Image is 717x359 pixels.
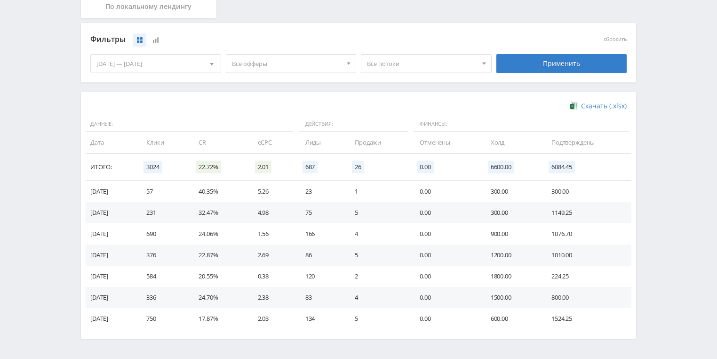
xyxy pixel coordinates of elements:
span: 3024 [143,161,162,173]
td: 4 [345,223,410,245]
td: 0.00 [410,308,481,329]
td: 1149.25 [542,202,631,223]
td: 1 [345,181,410,202]
td: 24.70% [189,287,248,308]
td: 231 [137,202,189,223]
td: 166 [296,223,345,245]
td: 22.87% [189,245,248,266]
td: 40.35% [189,181,248,202]
td: 17.87% [189,308,248,329]
td: 2.69 [248,245,296,266]
td: 1076.70 [542,223,631,245]
td: [DATE] [86,223,137,245]
td: Холд [481,132,542,153]
td: [DATE] [86,181,137,202]
td: 600.00 [481,308,542,329]
td: 0.38 [248,266,296,287]
td: Отменены [410,132,481,153]
td: eCPC [248,132,296,153]
td: Итого: [86,154,137,181]
td: 32.47% [189,202,248,223]
td: 376 [137,245,189,266]
span: 6084.45 [549,161,575,173]
td: 5 [345,245,410,266]
a: Скачать (.xlsx) [570,101,627,111]
span: Скачать (.xlsx) [581,102,627,110]
td: 24.06% [189,223,248,245]
div: Фильтры [90,33,492,47]
td: 584 [137,266,189,287]
td: Клики [137,132,189,153]
td: 1524.25 [542,308,631,329]
td: 5 [345,202,410,223]
span: Действия: [298,116,408,132]
td: 5.26 [248,181,296,202]
div: Применить [496,54,627,73]
span: 6600.00 [488,161,514,173]
span: Все потоки [367,55,477,73]
td: [DATE] [86,308,137,329]
img: xlsx [570,101,578,110]
button: сбросить [604,36,627,42]
td: 1500.00 [481,287,542,308]
span: 0.00 [417,161,433,173]
span: 687 [303,161,318,173]
span: 26 [352,161,364,173]
td: 0.00 [410,245,481,266]
td: 224.25 [542,266,631,287]
td: 1200.00 [481,245,542,266]
td: 134 [296,308,345,329]
td: 690 [137,223,189,245]
span: Все офферы [232,55,342,73]
td: 4.98 [248,202,296,223]
div: [DATE] — [DATE] [91,55,221,73]
td: 0.00 [410,181,481,202]
span: Финансы: [413,116,629,132]
td: 86 [296,245,345,266]
td: 0.00 [410,202,481,223]
td: [DATE] [86,245,137,266]
td: 300.00 [481,181,542,202]
td: 750 [137,308,189,329]
td: [DATE] [86,287,137,308]
td: CR [189,132,248,153]
td: 5 [345,308,410,329]
span: Данные: [86,116,294,132]
span: 22.72% [196,161,221,173]
td: 0.00 [410,266,481,287]
td: 2.38 [248,287,296,308]
td: [DATE] [86,202,137,223]
td: 23 [296,181,345,202]
td: 1.56 [248,223,296,245]
td: 800.00 [542,287,631,308]
td: 2 [345,266,410,287]
td: 0.00 [410,223,481,245]
td: 120 [296,266,345,287]
td: 20.55% [189,266,248,287]
td: 300.00 [542,181,631,202]
td: 83 [296,287,345,308]
td: 336 [137,287,189,308]
span: 2.01 [255,161,271,173]
td: [DATE] [86,266,137,287]
td: 0.00 [410,287,481,308]
td: Лиды [296,132,345,153]
td: 1010.00 [542,245,631,266]
td: 75 [296,202,345,223]
td: 1800.00 [481,266,542,287]
td: 900.00 [481,223,542,245]
td: Подтверждены [542,132,631,153]
td: Дата [86,132,137,153]
td: 300.00 [481,202,542,223]
td: 2.03 [248,308,296,329]
td: Продажи [345,132,410,153]
td: 4 [345,287,410,308]
td: 57 [137,181,189,202]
